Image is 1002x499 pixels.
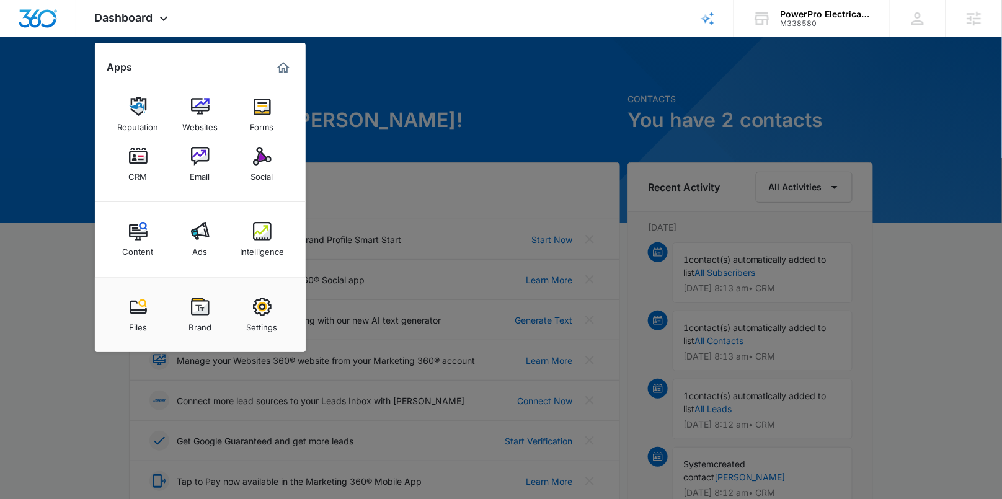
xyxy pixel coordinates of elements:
a: Forms [239,91,286,138]
div: Websites [182,116,218,132]
div: Reputation [118,116,159,132]
div: account id [781,19,871,28]
a: Intelligence [239,216,286,263]
div: Settings [247,316,278,332]
h2: Apps [107,61,133,73]
div: account name [781,9,871,19]
div: Content [123,241,154,257]
a: Reputation [115,91,162,138]
a: CRM [115,141,162,188]
div: Files [129,316,147,332]
div: Social [251,166,273,182]
a: Brand [177,291,224,338]
div: Ads [193,241,208,257]
div: Brand [188,316,211,332]
a: Content [115,216,162,263]
a: Ads [177,216,224,263]
div: Email [190,166,210,182]
a: Websites [177,91,224,138]
a: Email [177,141,224,188]
div: Forms [250,116,274,132]
div: CRM [129,166,148,182]
a: Social [239,141,286,188]
a: Marketing 360® Dashboard [273,58,293,77]
a: Files [115,291,162,338]
a: Settings [239,291,286,338]
span: Dashboard [95,11,153,24]
div: Intelligence [240,241,284,257]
